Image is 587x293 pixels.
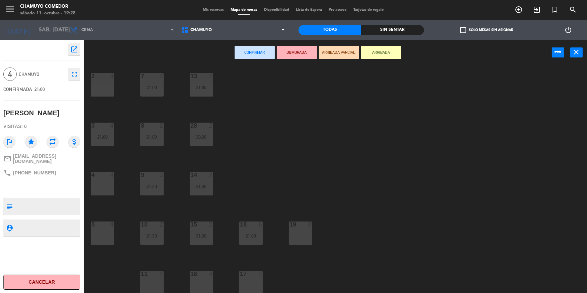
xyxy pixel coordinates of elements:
div: 4 [160,271,164,277]
button: DEMORADA [277,46,317,59]
div: 2 [160,123,164,129]
span: Tarjetas de regalo [350,8,388,12]
div: 4 [160,73,164,79]
span: Pre-acceso [326,8,350,12]
span: check_box_outline_blank [460,27,466,33]
i: arrow_drop_down [57,26,65,34]
div: 3 [91,123,92,129]
div: 13 [190,73,191,79]
div: 2 [209,73,213,79]
div: 2 [209,222,213,228]
div: Visitas: 0 [3,121,80,132]
div: 2 [209,123,213,129]
i: person_pin [6,224,13,232]
i: search [569,6,577,14]
div: 4 [110,73,114,79]
button: open_in_new [68,43,80,55]
span: [PHONE_NUMBER] [13,170,56,175]
i: turned_in_not [551,6,559,14]
div: 4 [110,172,114,178]
i: star [25,136,37,148]
span: 21:00 [34,87,45,92]
div: 3 [160,172,164,178]
span: Cena [81,28,93,32]
div: 21:00 [239,234,263,238]
i: mail_outline [3,155,11,163]
div: 8 [308,222,312,228]
button: ARRIBADA [361,46,401,59]
span: Mapa de mesas [228,8,261,12]
div: 2 [91,73,92,79]
button: Cancelar [3,275,80,290]
i: attach_money [68,136,80,148]
span: Disponibilidad [261,8,293,12]
div: 28 [190,123,191,129]
div: 21:00 [91,135,114,139]
button: fullscreen [68,68,80,80]
div: Todas [299,25,361,35]
div: 21:30 [190,184,213,189]
div: 2 [160,222,164,228]
button: Confirmar [235,46,275,59]
div: 5 [91,222,92,228]
i: exit_to_app [533,6,541,14]
div: 20:30 [190,135,213,139]
i: repeat [47,136,59,148]
span: Lista de Espera [293,8,326,12]
div: Sin sentar [361,25,424,35]
div: 4 [209,271,213,277]
button: close [570,47,583,57]
div: 6 [259,222,263,228]
button: menu [5,4,15,16]
i: add_circle_outline [515,6,523,14]
span: [EMAIL_ADDRESS][DOMAIN_NAME] [13,153,80,164]
div: 21:30 [140,234,164,238]
div: 4 [110,222,114,228]
span: CONFIRMADA [3,87,32,92]
div: 4 [259,271,263,277]
i: menu [5,4,15,14]
button: ARRIBADA PARCIAL [319,46,359,59]
div: 21:00 [140,85,164,90]
i: outlined_flag [3,136,15,148]
div: 4 [91,172,92,178]
div: 2 [209,172,213,178]
div: 21:00 [140,135,164,139]
div: 21:30 [190,234,213,238]
div: Chamuyo Comedor [20,3,76,10]
span: Chamuyo [190,28,212,32]
div: 15 [190,222,191,228]
div: 21:30 [140,184,164,189]
div: 16 [190,271,191,277]
a: mail_outline[EMAIL_ADDRESS][DOMAIN_NAME] [3,153,80,164]
div: 19 [289,222,290,228]
div: [PERSON_NAME] [3,108,60,119]
div: 4 [110,123,114,129]
span: 4 [3,67,17,81]
i: fullscreen [70,70,78,78]
i: phone [3,169,11,177]
span: Mis reservas [200,8,228,12]
div: 14 [190,172,191,178]
i: power_settings_new [564,26,572,34]
i: close [573,48,581,56]
button: power_input [552,47,564,57]
i: subject [6,203,13,210]
i: open_in_new [70,45,78,53]
div: sábado 11. octubre - 19:28 [20,10,76,17]
div: 21:00 [190,85,213,90]
i: power_input [554,48,562,56]
span: Chamuyo [19,70,65,78]
label: Solo mesas sin asignar [460,27,513,33]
